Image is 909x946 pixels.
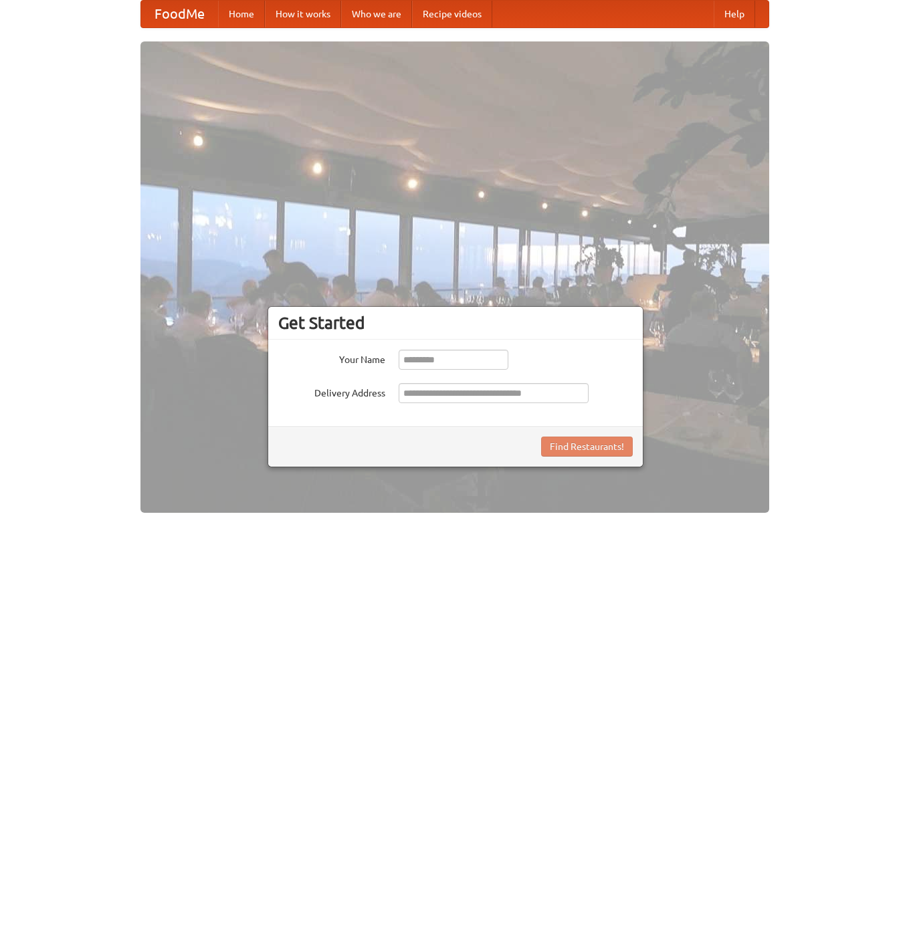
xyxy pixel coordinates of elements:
[341,1,412,27] a: Who we are
[278,313,633,333] h3: Get Started
[265,1,341,27] a: How it works
[141,1,218,27] a: FoodMe
[412,1,492,27] a: Recipe videos
[541,437,633,457] button: Find Restaurants!
[278,350,385,366] label: Your Name
[218,1,265,27] a: Home
[714,1,755,27] a: Help
[278,383,385,400] label: Delivery Address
